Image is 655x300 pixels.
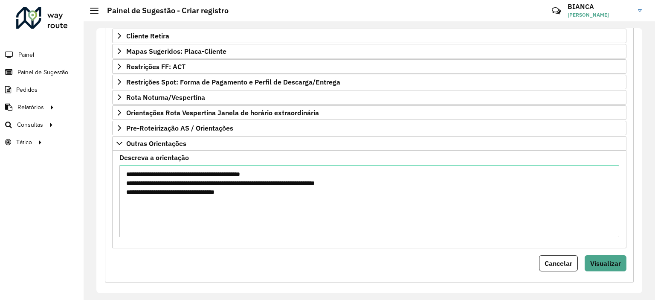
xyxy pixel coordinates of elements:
a: Restrições FF: ACT [112,59,626,74]
span: Pedidos [16,85,38,94]
span: Cancelar [545,259,572,268]
span: Outras Orientações [126,140,186,147]
h3: BIANCA [568,3,632,11]
a: Restrições Spot: Forma de Pagamento e Perfil de Descarga/Entrega [112,75,626,89]
div: Outras Orientações [112,151,626,248]
span: Mapas Sugeridos: Placa-Cliente [126,48,226,55]
h2: Painel de Sugestão - Criar registro [99,6,229,15]
span: Restrições FF: ACT [126,63,185,70]
span: Orientações Rota Vespertina Janela de horário extraordinária [126,109,319,116]
span: [PERSON_NAME] [568,11,632,19]
span: Cliente Retira [126,32,169,39]
span: Painel de Sugestão [17,68,68,77]
button: Cancelar [539,255,578,271]
a: Rota Noturna/Vespertina [112,90,626,105]
button: Visualizar [585,255,626,271]
span: Restrições Spot: Forma de Pagamento e Perfil de Descarga/Entrega [126,79,340,85]
a: Contato Rápido [547,2,565,20]
span: Tático [16,138,32,147]
label: Descreva a orientação [119,152,189,163]
a: Orientações Rota Vespertina Janela de horário extraordinária [112,105,626,120]
span: Visualizar [590,259,621,268]
a: Pre-Roteirização AS / Orientações [112,121,626,135]
span: Pre-Roteirização AS / Orientações [126,125,233,131]
span: Relatórios [17,103,44,112]
span: Consultas [17,120,43,129]
a: Cliente Retira [112,29,626,43]
a: Mapas Sugeridos: Placa-Cliente [112,44,626,58]
span: Painel [18,50,34,59]
span: Rota Noturna/Vespertina [126,94,205,101]
a: Outras Orientações [112,136,626,151]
